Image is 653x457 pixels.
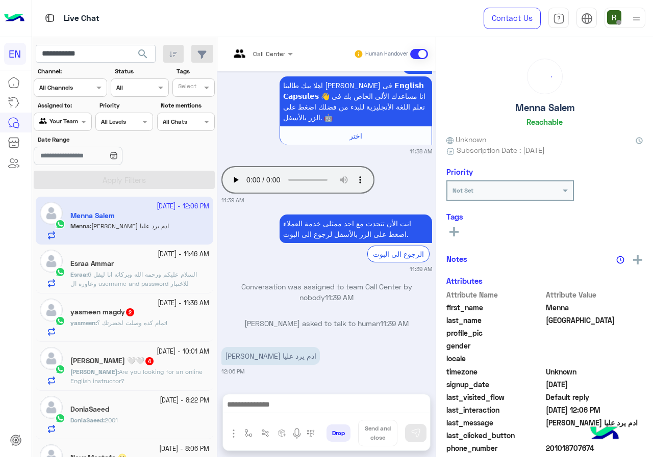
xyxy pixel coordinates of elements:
[358,420,397,446] button: Send and close
[221,347,320,365] p: 2/10/2025, 12:06 PM
[34,171,215,189] button: Apply Filters
[446,353,544,364] span: locale
[221,318,432,329] p: [PERSON_NAME] asked to talk to human
[70,271,86,278] span: Esraa
[158,250,209,259] small: [DATE] - 11:46 AM
[70,319,97,327] b: :
[446,328,544,338] span: profile_pic
[40,299,63,321] img: defaultAdmin.png
[40,396,63,419] img: defaultAdmin.png
[515,102,574,114] h5: Menna Salem
[546,379,643,390] span: 2025-10-02T08:38:16.804Z
[546,315,643,326] span: Salem
[526,117,563,126] h6: Reachable
[97,319,167,327] span: تمام كده وصلت لحضرتك ؟!
[546,417,643,428] span: عايزة بنى ادم يرد عليا
[367,246,430,262] div: الرجوع الى البوت
[70,416,105,424] b: :
[546,302,643,313] span: Menna
[453,186,473,194] b: Not Set
[38,67,106,76] label: Channel:
[157,347,209,357] small: [DATE] - 10:01 AM
[278,429,286,437] img: create order
[70,308,135,316] h5: yasmeen magdy
[457,145,545,155] span: Subscription Date : [DATE]
[4,43,26,65] div: EN
[253,50,285,58] span: Call Center
[55,413,65,423] img: WhatsApp
[228,427,240,440] img: send attachment
[446,289,544,300] span: Attribute Name
[158,299,209,308] small: [DATE] - 11:36 AM
[326,424,350,442] button: Drop
[131,45,156,67] button: search
[38,101,90,110] label: Assigned to:
[446,134,486,145] span: Unknown
[4,8,24,29] img: Logo
[70,368,119,375] b: :
[177,67,214,76] label: Tags
[70,357,155,365] h5: MOHAMED ASHRAF 🤍🤍
[137,48,149,60] span: search
[115,67,167,76] label: Status
[349,131,362,140] span: اختر
[105,416,118,424] span: 2001
[446,366,544,377] span: timezone
[70,368,203,385] span: Are you looking for an online English instructor?
[446,392,544,402] span: last_visited_flow
[546,392,643,402] span: Default reply
[43,12,56,24] img: tab
[325,293,354,302] span: 11:39 AM
[446,405,544,415] span: last_interaction
[548,8,569,29] a: tab
[446,379,544,390] span: signup_date
[70,405,109,414] h5: DoniaSaeed
[446,212,643,221] h6: Tags
[446,417,544,428] span: last_message
[546,443,643,453] span: 201018707674
[261,429,269,437] img: Trigger scenario
[244,429,253,437] img: select flow
[64,12,99,25] p: Live Chat
[55,364,65,374] img: WhatsApp
[40,250,63,273] img: defaultAdmin.png
[240,425,257,442] button: select flow
[410,265,432,273] small: 11:39 AM
[546,340,643,351] span: null
[365,50,408,58] small: Human Handover
[630,12,643,25] img: profile
[70,259,114,268] h5: Esraa Ammar
[221,367,244,375] small: 12:06 PM
[446,340,544,351] span: gender
[484,8,541,29] a: Contact Us
[446,302,544,313] span: first_name
[70,416,103,424] span: DoniaSaeed
[446,430,544,441] span: last_clicked_button
[546,366,643,377] span: Unknown
[546,353,643,364] span: null
[607,10,621,24] img: userImage
[70,271,197,287] span: السلام عليكم ورحمه الله وبركاته انا ليفل 6 وعاوزة ال username and password للاختبار
[280,214,432,243] p: 2/10/2025, 11:39 AM
[291,427,303,440] img: send voice note
[307,429,315,438] img: make a call
[274,425,291,442] button: create order
[581,13,593,24] img: tab
[446,443,544,453] span: phone_number
[446,254,467,263] h6: Notes
[446,167,473,176] h6: Priority
[159,444,209,454] small: [DATE] - 8:06 PM
[177,82,196,93] div: Select
[530,62,560,91] div: loading...
[546,405,643,415] span: 2025-10-02T09:06:17.264Z
[70,319,95,327] span: yasmeen
[411,428,421,438] img: send message
[221,166,374,194] audio: Your browser does not support the audio tag.
[55,267,65,277] img: WhatsApp
[633,255,642,264] img: add
[446,276,483,285] h6: Attributes
[410,147,432,155] small: 11:38 AM
[446,315,544,326] span: last_name
[280,76,432,126] p: 2/10/2025, 11:38 AM
[160,396,209,406] small: [DATE] - 8:22 PM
